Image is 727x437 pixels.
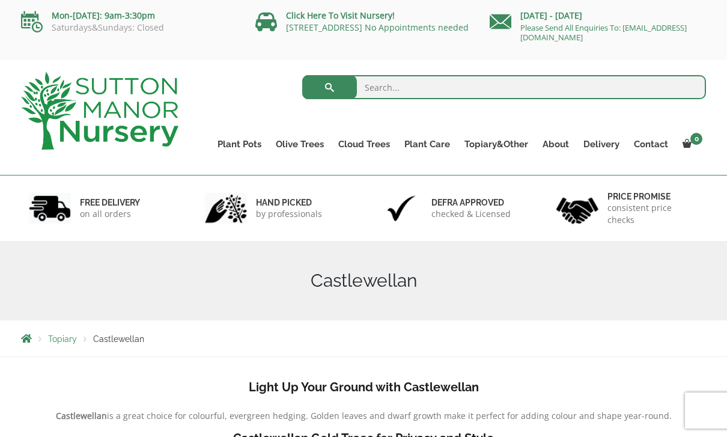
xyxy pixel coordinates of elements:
[80,197,140,208] h6: FREE DELIVERY
[29,193,71,224] img: 1.jpg
[256,197,322,208] h6: hand picked
[210,136,269,153] a: Plant Pots
[48,334,77,344] a: Topiary
[675,136,706,153] a: 0
[576,136,627,153] a: Delivery
[380,193,422,224] img: 3.jpg
[607,202,699,226] p: consistent price checks
[21,334,706,343] nav: Breadcrumbs
[607,191,699,202] h6: Price promise
[431,208,511,220] p: checked & Licensed
[93,334,144,344] span: Castlewellan
[107,410,672,421] span: is a great choice for colourful, evergreen hedging. Golden leaves and dwarf growth make it perfec...
[690,133,702,145] span: 0
[21,72,178,150] img: logo
[205,193,247,224] img: 2.jpg
[490,8,706,23] p: [DATE] - [DATE]
[56,410,107,421] b: Castlewellan
[256,208,322,220] p: by professionals
[21,8,237,23] p: Mon-[DATE]: 9am-3:30pm
[269,136,331,153] a: Olive Trees
[21,270,706,292] h1: Castlewellan
[535,136,576,153] a: About
[286,22,469,33] a: [STREET_ADDRESS] No Appointments needed
[302,75,707,99] input: Search...
[627,136,675,153] a: Contact
[286,10,395,21] a: Click Here To Visit Nursery!
[80,208,140,220] p: on all orders
[556,190,598,227] img: 4.jpg
[331,136,397,153] a: Cloud Trees
[457,136,535,153] a: Topiary&Other
[21,23,237,32] p: Saturdays&Sundays: Closed
[249,380,479,394] b: Light Up Your Ground with Castlewellan
[397,136,457,153] a: Plant Care
[431,197,511,208] h6: Defra approved
[520,22,687,43] a: Please Send All Enquiries To: [EMAIL_ADDRESS][DOMAIN_NAME]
